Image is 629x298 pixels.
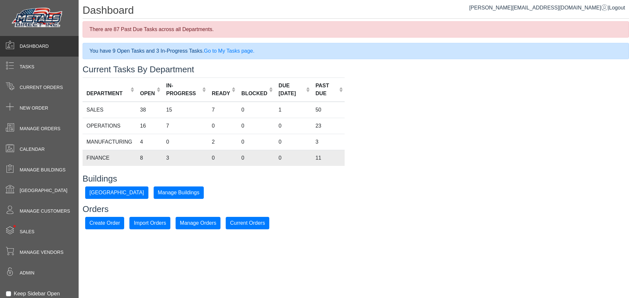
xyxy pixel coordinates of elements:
span: Manage Orders [20,125,60,132]
img: Metals Direct Inc Logo [10,6,66,30]
td: 4 [136,134,162,150]
a: [GEOGRAPHIC_DATA] [85,189,148,195]
td: 15 [162,102,208,118]
a: Manage Orders [176,220,220,225]
div: READY [212,90,230,97]
span: Sales [20,228,34,235]
td: 0 [275,134,312,150]
td: 0 [162,134,208,150]
button: Current Orders [226,217,269,229]
span: Manage Vendors [20,249,64,256]
div: PAST DUE [315,82,337,97]
span: Admin [20,270,34,276]
td: 0 [238,118,275,134]
div: | [469,4,625,12]
td: 3 [162,150,208,166]
td: 0 [275,118,312,134]
td: 50 [312,102,345,118]
td: 0 [238,102,275,118]
td: 1 [275,102,312,118]
td: 0 [275,150,312,166]
span: Dashboard [20,43,49,50]
div: You have 9 Open Tasks and 3 In-Progress Tasks. [83,43,629,59]
td: 7 [208,102,237,118]
a: Import Orders [129,220,170,225]
div: BLOCKED [241,90,267,97]
h3: Orders [83,204,629,214]
button: Import Orders [129,217,170,229]
label: Keep Sidebar Open [14,290,60,298]
button: Create Order [85,217,124,229]
span: Calendar [20,146,45,153]
td: 38 [136,102,162,118]
span: Manage Buildings [20,167,66,173]
td: 7 [162,118,208,134]
td: OPERATIONS [83,118,136,134]
a: [PERSON_NAME][EMAIL_ADDRESS][DOMAIN_NAME] [469,5,608,10]
td: 0 [208,118,237,134]
div: IN-PROGRESS [166,82,200,97]
span: [GEOGRAPHIC_DATA] [20,187,67,194]
a: Create Order [85,220,124,225]
button: Manage Buildings [154,186,204,199]
td: 3 [312,134,345,150]
a: Manage Buildings [154,189,204,195]
div: OPEN [140,90,155,97]
td: 16 [136,118,162,134]
button: Manage Orders [176,217,220,229]
span: Logout [609,5,625,10]
h3: Current Tasks By Department [83,64,629,75]
td: SALES [83,102,136,118]
td: 8 [136,150,162,166]
span: Tasks [20,63,34,70]
div: There are 87 Past Due Tasks across all Departments. [83,21,629,38]
td: 0 [238,150,275,166]
span: • [6,216,23,237]
span: Manage Customers [20,208,70,215]
td: FINANCE [83,150,136,166]
td: 0 [238,134,275,150]
button: [GEOGRAPHIC_DATA] [85,186,148,199]
h1: Dashboard [83,4,629,19]
span: Current Orders [20,84,63,91]
div: DUE [DATE] [278,82,304,97]
div: DEPARTMENT [86,90,129,97]
td: 0 [208,150,237,166]
a: Go to My Tasks page. [204,48,254,54]
span: New Order [20,105,48,112]
td: 23 [312,118,345,134]
h3: Buildings [83,174,629,184]
a: Current Orders [226,220,269,225]
td: MANUFACTURING [83,134,136,150]
td: 2 [208,134,237,150]
td: 11 [312,150,345,166]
